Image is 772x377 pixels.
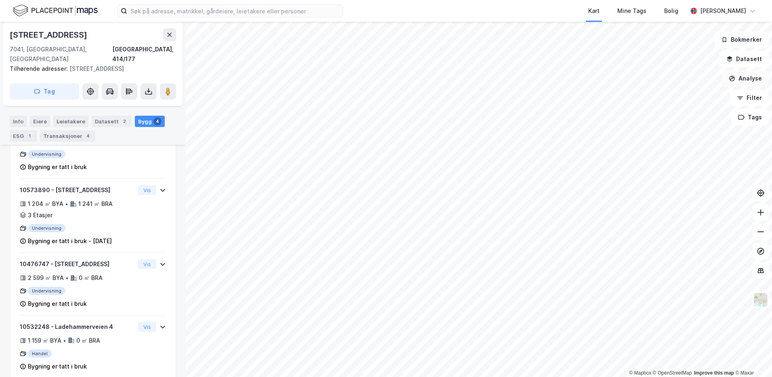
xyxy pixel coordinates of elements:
[714,32,769,48] button: Bokmerker
[753,292,768,307] img: Z
[28,362,87,371] div: Bygning er tatt i bruk
[65,275,69,281] div: •
[700,6,746,16] div: [PERSON_NAME]
[65,201,68,207] div: •
[153,117,162,125] div: 4
[10,28,89,41] div: [STREET_ADDRESS]
[664,6,678,16] div: Bolig
[28,273,64,283] div: 2 599 ㎡ BYA
[28,210,52,220] div: 3 Etasjer
[722,70,769,87] button: Analyse
[92,116,132,127] div: Datasett
[732,338,772,377] div: Kontrollprogram for chat
[135,116,165,127] div: Bygg
[63,337,66,344] div: •
[629,370,651,376] a: Mapbox
[20,185,135,195] div: 10573890 - [STREET_ADDRESS]
[40,130,95,142] div: Transaksjoner
[732,338,772,377] iframe: Chat Widget
[78,199,113,209] div: 1 241 ㎡ BRA
[25,132,34,140] div: 1
[120,117,128,125] div: 2
[653,370,692,376] a: OpenStreetMap
[20,322,135,332] div: 10532248 - Ladehammerveien 4
[84,132,92,140] div: 4
[10,64,170,74] div: [STREET_ADDRESS]
[10,130,37,142] div: ESG
[10,83,79,100] button: Tag
[28,299,87,309] div: Bygning er tatt i bruk
[138,185,156,195] button: Vis
[138,259,156,269] button: Vis
[28,236,112,246] div: Bygning er tatt i bruk - [DATE]
[694,370,734,376] a: Improve this map
[76,336,100,345] div: 0 ㎡ BRA
[13,4,98,18] img: logo.f888ab2527a4732fd821a326f86c7f29.svg
[617,6,646,16] div: Mine Tags
[138,322,156,332] button: Vis
[20,259,135,269] div: 10476747 - [STREET_ADDRESS]
[10,44,112,64] div: 7041, [GEOGRAPHIC_DATA], [GEOGRAPHIC_DATA]
[730,90,769,106] button: Filter
[79,273,103,283] div: 0 ㎡ BRA
[28,336,61,345] div: 1 159 ㎡ BYA
[30,116,50,127] div: Eiere
[112,44,176,64] div: [GEOGRAPHIC_DATA], 414/177
[10,116,27,127] div: Info
[127,5,343,17] input: Søk på adresse, matrikkel, gårdeiere, leietakere eller personer
[588,6,600,16] div: Kart
[53,116,88,127] div: Leietakere
[720,51,769,67] button: Datasett
[731,109,769,125] button: Tags
[28,199,63,209] div: 1 204 ㎡ BYA
[10,65,69,72] span: Tilhørende adresser:
[28,162,87,172] div: Bygning er tatt i bruk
